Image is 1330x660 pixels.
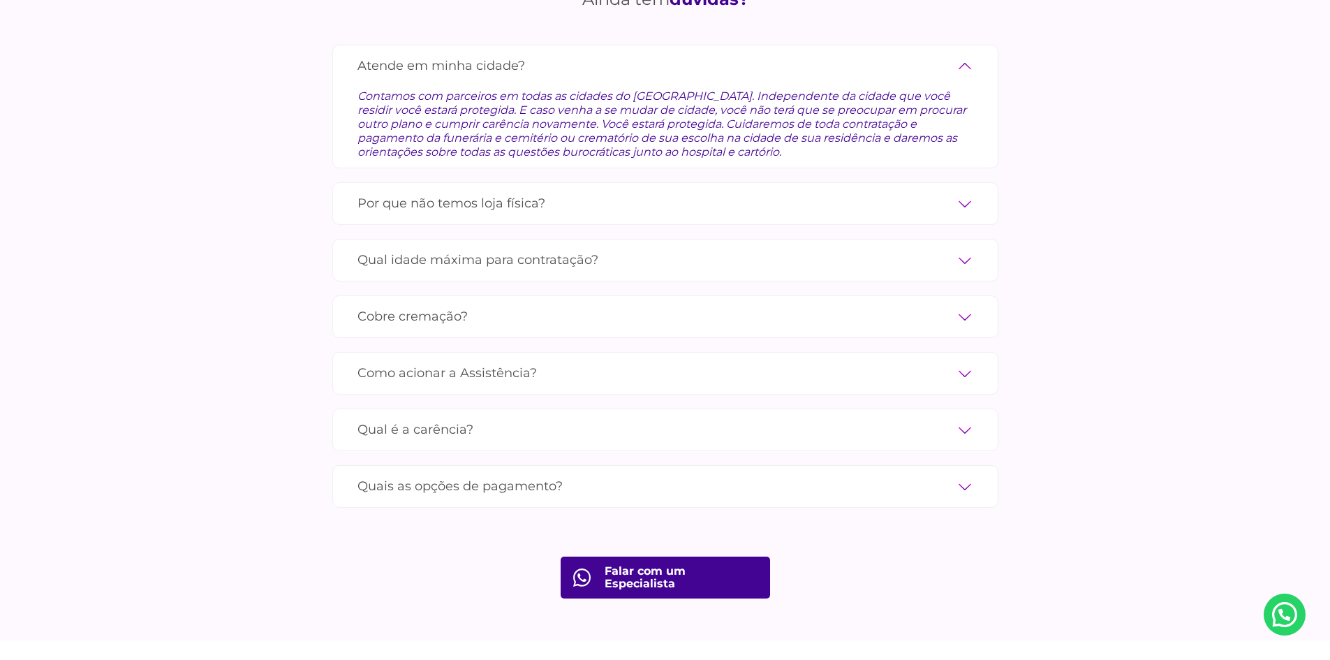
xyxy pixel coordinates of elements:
img: fale com consultor [573,569,591,587]
label: Qual é a carência? [357,418,973,442]
label: Atende em minha cidade? [357,54,973,78]
a: Nosso Whatsapp [1264,594,1306,636]
label: Por que não temos loja física? [357,191,973,216]
div: Contamos com parceiros em todas as cidades do [GEOGRAPHIC_DATA]. Independente da cidade que você ... [357,78,973,159]
label: Quais as opções de pagamento? [357,474,973,499]
a: Falar com um Especialista [561,557,770,599]
label: Como acionar a Assistência? [357,361,973,386]
label: Cobre cremação? [357,305,973,329]
label: Qual idade máxima para contratação? [357,248,973,272]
